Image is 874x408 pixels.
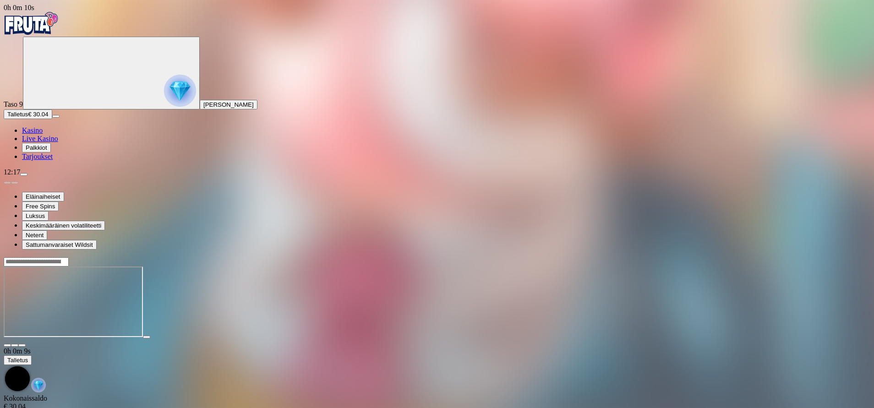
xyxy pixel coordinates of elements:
div: Game menu [4,347,870,394]
nav: Main menu [4,126,870,161]
button: Sattumanvaraiset Wildsit [22,240,97,250]
button: menu [20,173,27,176]
a: Fruta [4,28,59,36]
a: Kasino [22,126,43,134]
iframe: Piggy Riches [4,267,143,337]
span: Talletus [7,111,28,118]
button: [PERSON_NAME] [200,100,257,109]
button: chevron-down icon [11,344,18,347]
a: Tarjoukset [22,152,53,160]
a: Live Kasino [22,135,58,142]
span: Eläinaiheiset [26,193,60,200]
span: user session time [4,4,34,11]
img: reward-icon [31,378,46,392]
span: Luksus [26,212,45,219]
nav: Primary [4,12,870,161]
span: Palkkiot [26,144,47,151]
button: reward progress [23,37,200,109]
button: Palkkiot [22,143,51,152]
input: Search [4,257,69,267]
span: € 30.04 [28,111,48,118]
button: Free Spins [22,201,59,211]
span: user session time [4,347,31,355]
img: reward progress [164,75,196,107]
button: Luksus [22,211,49,221]
img: Fruta [4,12,59,35]
span: [PERSON_NAME] [203,101,254,108]
button: play icon [143,336,150,338]
button: close icon [4,344,11,347]
button: Talletusplus icon€ 30.04 [4,109,52,119]
span: Netent [26,232,44,239]
button: Keskimääräinen volatiliteetti [22,221,105,230]
button: Eläinaiheiset [22,192,64,201]
button: Talletus [4,355,32,365]
span: Sattumanvaraiset Wildsit [26,241,93,248]
button: prev slide [4,181,11,184]
span: Taso 9 [4,100,23,108]
span: Talletus [7,357,28,364]
span: Free Spins [26,203,55,210]
span: 12:17 [4,168,20,176]
button: menu [52,115,60,118]
span: Keskimääräinen volatiliteetti [26,222,101,229]
button: Netent [22,230,47,240]
button: next slide [11,181,18,184]
button: fullscreen icon [18,344,26,347]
